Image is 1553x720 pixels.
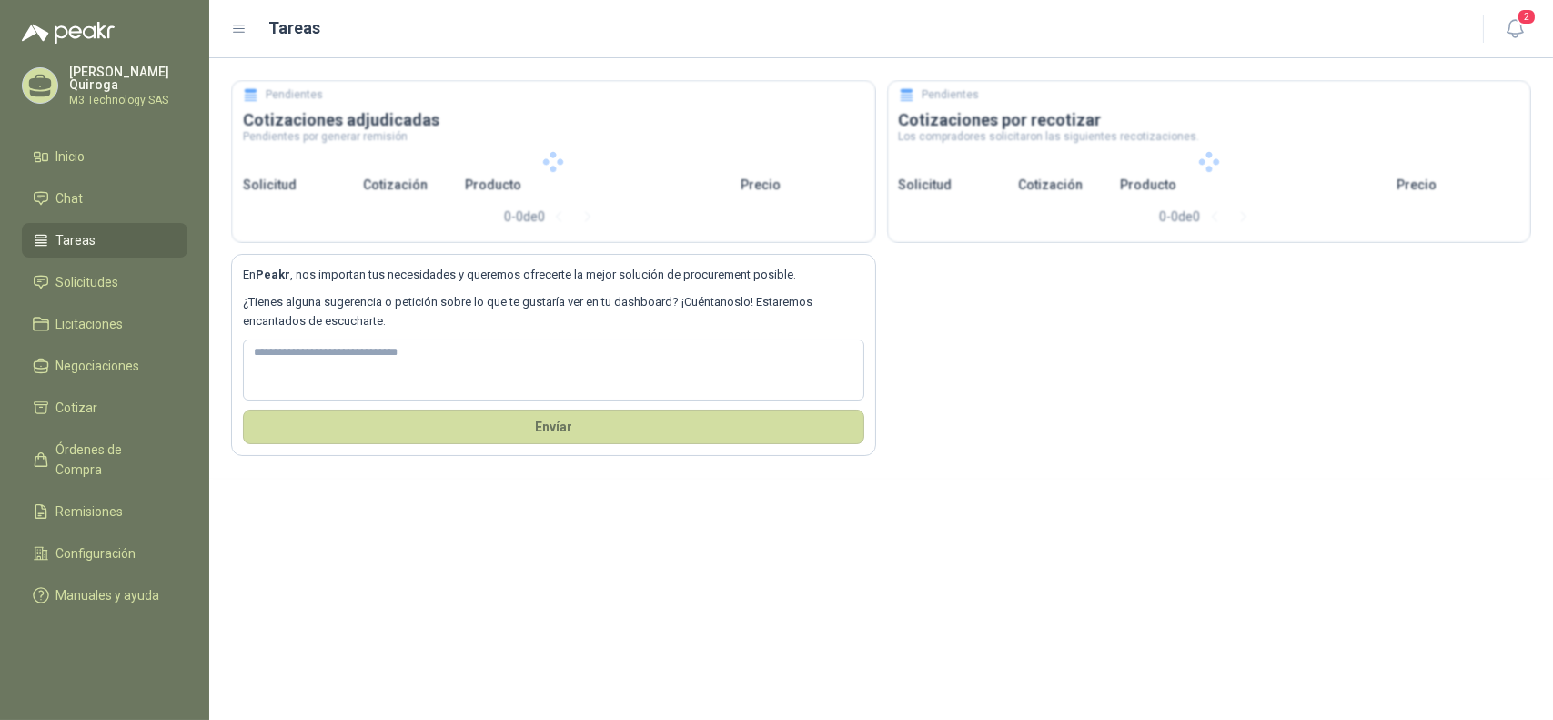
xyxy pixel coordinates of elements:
p: ¿Tienes alguna sugerencia o petición sobre lo que te gustaría ver en tu dashboard? ¡Cuéntanoslo! ... [243,293,864,330]
a: Tareas [22,223,187,258]
span: Órdenes de Compra [56,440,170,480]
span: Chat [56,188,84,208]
span: Cotizar [56,398,98,418]
a: Manuales y ayuda [22,578,187,613]
a: Chat [22,181,187,216]
span: Solicitudes [56,272,119,292]
a: Inicio [22,139,187,174]
a: Configuración [22,536,187,571]
a: Cotizar [22,390,187,425]
a: Órdenes de Compra [22,432,187,487]
span: 2 [1517,8,1537,25]
span: Remisiones [56,502,124,522]
img: Logo peakr [22,22,115,44]
span: Negociaciones [56,356,140,376]
b: Peakr [256,268,290,281]
a: Remisiones [22,494,187,529]
p: [PERSON_NAME] Quiroga [69,66,187,91]
p: En , nos importan tus necesidades y queremos ofrecerte la mejor solución de procurement posible. [243,266,864,284]
button: 2 [1498,13,1531,46]
button: Envíar [243,410,864,444]
p: M3 Technology SAS [69,95,187,106]
h1: Tareas [269,15,321,41]
span: Tareas [56,230,96,250]
a: Solicitudes [22,265,187,299]
span: Manuales y ayuda [56,585,160,605]
span: Licitaciones [56,314,124,334]
span: Configuración [56,543,136,563]
a: Negociaciones [22,349,187,383]
a: Licitaciones [22,307,187,341]
span: Inicio [56,147,86,167]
